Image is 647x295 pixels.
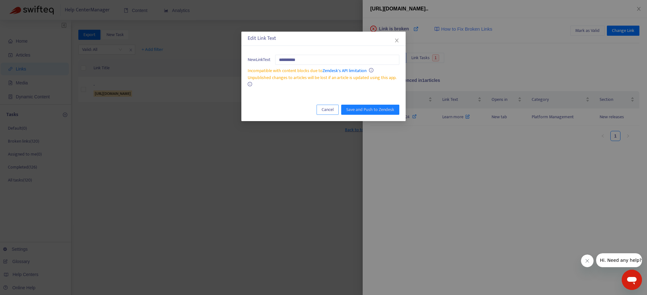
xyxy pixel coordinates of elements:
[248,35,399,42] div: Edit Link Text
[317,105,339,115] button: Cancel
[581,255,594,267] iframe: Close message
[341,105,399,115] button: Save and Push to Zendesk
[322,106,334,113] span: Cancel
[248,74,396,81] span: Unpublished changes to articles will be lost if an article is updated using this app.
[394,38,399,43] span: close
[369,68,373,72] span: info-circle
[248,67,366,74] span: Incompatible with content blocks due to
[248,82,252,86] span: info-circle
[596,253,642,267] iframe: Message from company
[393,37,400,44] button: Close
[323,67,366,74] a: Zendesk's API limitation
[622,270,642,290] iframe: Button to launch messaging window
[248,56,270,63] span: New Link Text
